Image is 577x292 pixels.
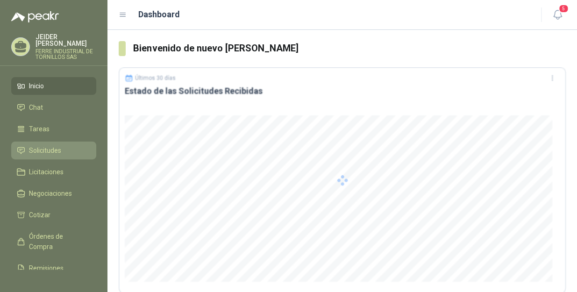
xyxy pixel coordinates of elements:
[558,4,569,13] span: 5
[29,231,87,252] span: Órdenes de Compra
[11,259,96,277] a: Remisiones
[29,102,43,113] span: Chat
[11,228,96,256] a: Órdenes de Compra
[36,34,96,47] p: JEIDER [PERSON_NAME]
[29,210,50,220] span: Cotizar
[29,81,44,91] span: Inicio
[29,263,64,273] span: Remisiones
[29,145,61,156] span: Solicitudes
[11,142,96,159] a: Solicitudes
[11,77,96,95] a: Inicio
[549,7,566,23] button: 5
[29,188,72,199] span: Negociaciones
[11,120,96,138] a: Tareas
[11,206,96,224] a: Cotizar
[11,99,96,116] a: Chat
[138,8,180,21] h1: Dashboard
[36,49,96,60] p: FERRE INDUSTRIAL DE TORNILLOS SAS
[29,167,64,177] span: Licitaciones
[133,41,566,56] h3: Bienvenido de nuevo [PERSON_NAME]
[11,185,96,202] a: Negociaciones
[11,163,96,181] a: Licitaciones
[11,11,59,22] img: Logo peakr
[29,124,50,134] span: Tareas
